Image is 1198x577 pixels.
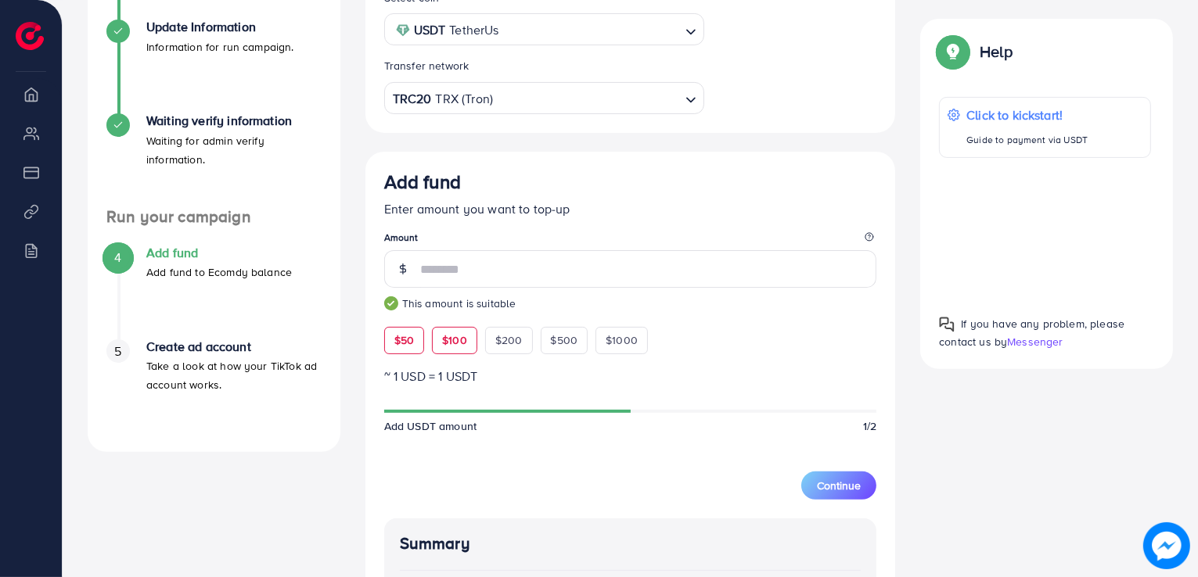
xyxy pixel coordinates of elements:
[88,339,340,433] li: Create ad account
[606,332,638,348] span: $1000
[16,22,44,50] img: logo
[1007,334,1063,349] span: Messenger
[939,316,1124,349] span: If you have any problem, please contact us by
[939,38,967,66] img: Popup guide
[442,332,467,348] span: $100
[88,245,340,339] li: Add fund
[939,317,955,332] img: Popup guide
[817,478,861,493] span: Continue
[88,20,340,113] li: Update Information
[966,106,1088,124] p: Click to kickstart!
[146,20,294,34] h4: Update Information
[394,332,414,348] span: $50
[1143,522,1190,569] img: image
[114,342,121,360] span: 5
[146,131,322,169] p: Waiting for admin verify information.
[384,58,469,73] label: Transfer network
[146,339,322,354] h4: Create ad account
[495,332,523,348] span: $200
[801,471,876,500] button: Continue
[551,332,578,348] span: $500
[384,296,398,310] img: guide
[980,42,1013,61] p: Help
[384,13,704,45] div: Search for option
[384,199,877,218] p: Enter amount you want to top-up
[449,19,498,41] span: TetherUs
[966,131,1088,149] p: Guide to payment via USDT
[384,170,461,193] h3: Add fund
[414,19,446,41] strong: USDT
[384,231,877,250] legend: Amount
[88,113,340,207] li: Waiting verify information
[400,534,862,554] h4: Summary
[146,245,292,260] h4: Add fund
[146,38,294,56] p: Information for run campaign.
[396,23,410,38] img: coin
[863,418,876,434] span: 1/2
[384,296,877,311] small: This amount is suitable
[146,113,322,128] h4: Waiting verify information
[436,88,494,110] span: TRX (Tron)
[146,357,322,394] p: Take a look at how your TikTok ad account works.
[384,418,477,434] span: Add USDT amount
[114,249,121,267] span: 4
[384,82,704,114] div: Search for option
[384,367,877,385] p: ~ 1 USD = 1 USDT
[495,86,679,110] input: Search for option
[88,207,340,227] h4: Run your campaign
[146,263,292,281] p: Add fund to Ecomdy balance
[504,18,679,42] input: Search for option
[393,88,432,110] strong: TRC20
